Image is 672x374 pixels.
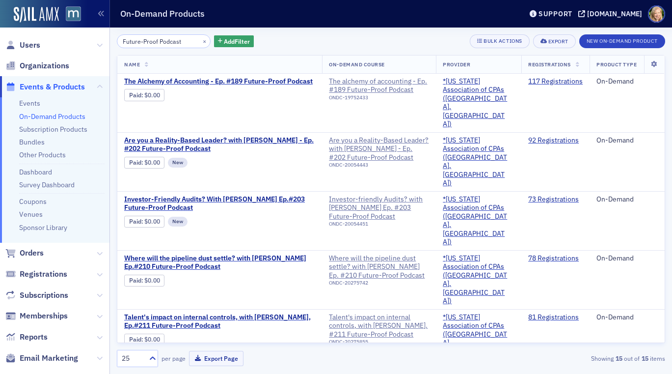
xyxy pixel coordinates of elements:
div: Export [548,39,568,44]
span: Name [124,61,140,68]
a: Venues [19,210,43,219]
a: Events [19,99,40,108]
a: Coupons [19,197,47,206]
span: Events & Products [20,82,85,92]
div: On-Demand [596,254,658,263]
a: Organizations [5,60,69,71]
span: Reports [20,332,48,343]
a: Memberships [5,311,68,321]
strong: 15 [614,354,624,363]
div: Paid: 75 - $0 [124,216,164,228]
span: : [129,277,144,284]
span: Investor-Friendly Audits? With Jack Ciesielski Ep.#203 Future-Proof Podcast [124,195,315,212]
a: Users [5,40,40,51]
a: Email Marketing [5,353,78,364]
a: New On-Demand Product [579,36,665,45]
a: Talent's impact on internal controls, with [PERSON_NAME], Ep.#211 Future-Proof Podcast [124,313,315,330]
span: Registrations [20,269,67,280]
a: Orders [5,248,44,259]
span: : [129,91,144,99]
a: Survey Dashboard [19,180,75,189]
div: 25 [122,353,143,364]
div: Support [538,9,572,18]
button: New On-Demand Product [579,34,665,48]
span: Organizations [20,60,69,71]
button: AddFilter [214,35,254,48]
span: : [129,336,144,343]
div: [DOMAIN_NAME] [587,9,642,18]
a: Paid [129,218,141,225]
button: Bulk Actions [470,34,529,48]
button: [DOMAIN_NAME] [578,10,645,17]
a: *[US_STATE] Association of CPAs ([GEOGRAPHIC_DATA], [GEOGRAPHIC_DATA]) [443,136,514,188]
a: 81 Registrations [528,313,579,322]
a: *[US_STATE] Association of CPAs ([GEOGRAPHIC_DATA], [GEOGRAPHIC_DATA]) [443,313,514,365]
a: Reports [5,332,48,343]
div: On-Demand [596,313,658,322]
span: Profile [648,5,665,23]
a: The Alchemy of Accounting - Ep. #189 Future-Proof Podcast [124,77,313,86]
a: Bundles [19,138,45,146]
img: SailAMX [14,7,59,23]
a: 92 Registrations [528,136,579,145]
div: New [168,158,188,168]
input: Search… [117,34,211,48]
a: On-Demand Products [19,112,85,121]
span: $0.00 [144,218,160,225]
div: Paid: 124 - $0 [124,89,164,101]
div: Bulk Actions [484,38,522,44]
a: The alchemy of accounting - Ep. #189 Future-Proof Podcast [329,77,429,94]
span: Add Filter [224,37,250,46]
span: : [129,159,144,166]
a: Subscriptions [5,290,68,301]
div: New [168,217,188,227]
a: Paid [129,159,141,166]
a: *[US_STATE] Association of CPAs ([GEOGRAPHIC_DATA], [GEOGRAPHIC_DATA]) [443,254,514,306]
span: $0.00 [144,91,160,99]
span: Are you a Reality-Based Leader? with Alex Dorr - Ep. #202 Future-Proof Podcast [124,136,315,153]
a: Events & Products [5,82,85,92]
div: Paid: 87 - $0 [124,334,164,345]
div: ONDC-20054451 [329,221,429,227]
span: On-Demand Course [329,61,384,68]
span: Product Type [596,61,637,68]
a: Investor-Friendly Audits? With [PERSON_NAME] Ep.#203 Future-Proof Podcast [124,195,315,212]
a: Are you a Reality-Based Leader? with [PERSON_NAME] - Ep. #202 Future-Proof Podcast [329,136,429,162]
a: Subscription Products [19,125,87,134]
span: Registrations [528,61,571,68]
a: View Homepage [59,6,81,23]
div: Talent's impact on internal controls, with [PERSON_NAME]. #211 Future-Proof Podcast [329,313,429,339]
div: On-Demand [596,195,658,204]
span: $0.00 [144,336,160,343]
span: Subscriptions [20,290,68,301]
div: On-Demand [596,136,658,145]
div: ONDC-19752433 [329,94,429,101]
button: Export [533,34,576,48]
strong: 15 [640,354,650,363]
div: Showing out of items [489,354,665,363]
a: Paid [129,91,141,99]
div: Paid: 79 - $0 [124,275,164,287]
span: Orders [20,248,44,259]
span: Memberships [20,311,68,321]
a: Where will the pipeline dust settle? with [PERSON_NAME] Ep. #210 Future-Proof Podcast [329,254,429,280]
button: × [200,36,209,45]
span: $0.00 [144,277,160,284]
a: *[US_STATE] Association of CPAs ([GEOGRAPHIC_DATA], [GEOGRAPHIC_DATA]) [443,77,514,129]
span: $0.00 [144,159,160,166]
a: Where will the pipeline dust settle? with [PERSON_NAME] Ep.#210 Future-Proof Podcast [124,254,315,271]
a: Are you a Reality-Based Leader? with [PERSON_NAME] - Ep. #202 Future-Proof Podcast [124,136,315,153]
img: SailAMX [66,6,81,22]
a: Investor-friendly Audits? with [PERSON_NAME] Ep. #203 Future-Proof Podcast [329,195,429,221]
div: ONDC-20275855 [329,339,429,345]
label: per page [161,354,186,363]
div: Paid: 90 - $0 [124,157,164,169]
a: Dashboard [19,168,52,176]
a: Other Products [19,150,66,159]
span: Where will the pipeline dust settle? with Lexy Kessler Ep.#210 Future-Proof Podcast [124,254,315,271]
